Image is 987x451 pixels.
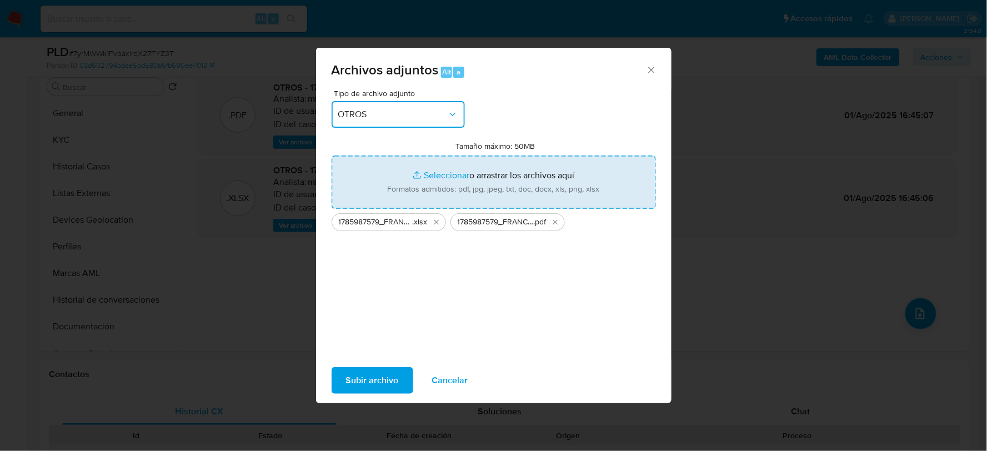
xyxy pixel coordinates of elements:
[332,101,465,128] button: OTROS
[457,67,461,77] span: a
[332,367,413,394] button: Subir archivo
[430,216,443,229] button: Eliminar 1785987579_FRANCISCO VICENCIO_JUL2025.xlsx
[418,367,483,394] button: Cancelar
[442,67,451,77] span: Alt
[534,217,547,228] span: .pdf
[413,217,428,228] span: .xlsx
[334,89,468,97] span: Tipo de archivo adjunto
[346,368,399,393] span: Subir archivo
[458,217,534,228] span: 1785987579_FRANCISCO VICENCIO_JUL2025
[339,217,413,228] span: 1785987579_FRANCISCO VICENCIO_JUL2025
[646,64,656,74] button: Cerrar
[455,141,535,151] label: Tamaño máximo: 50MB
[432,368,468,393] span: Cancelar
[338,109,447,120] span: OTROS
[332,209,656,231] ul: Archivos seleccionados
[332,60,439,79] span: Archivos adjuntos
[549,216,562,229] button: Eliminar 1785987579_FRANCISCO VICENCIO_JUL2025.pdf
